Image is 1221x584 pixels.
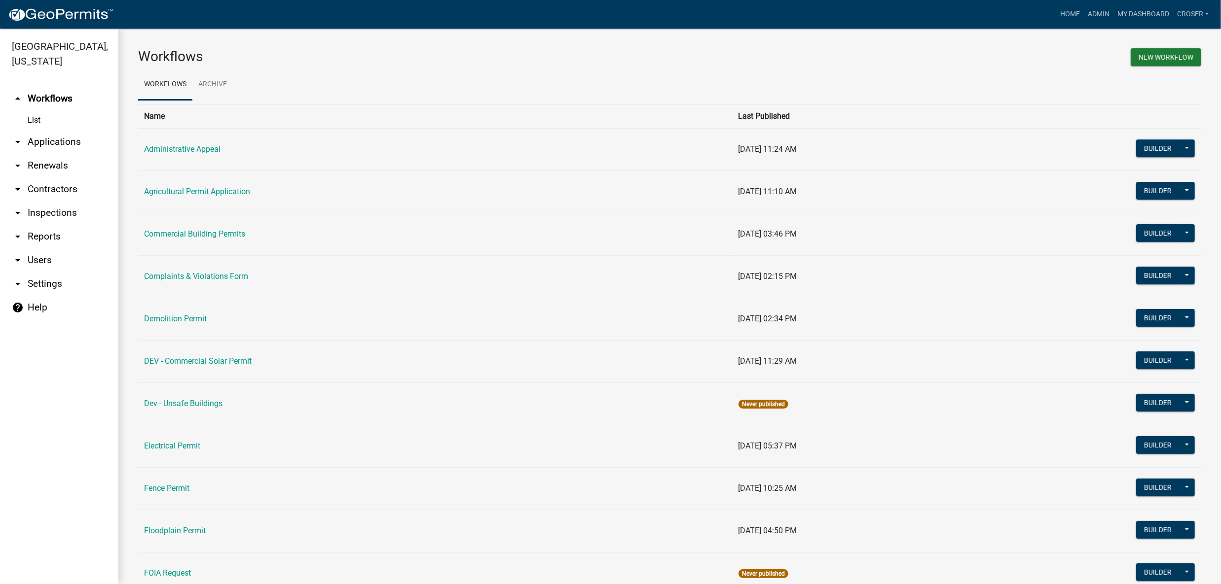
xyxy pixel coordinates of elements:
i: arrow_drop_down [12,207,24,219]
span: [DATE] 05:37 PM [739,441,797,450]
button: Builder [1136,309,1180,327]
button: New Workflow [1131,48,1201,66]
a: Administrative Appeal [144,144,221,154]
a: Home [1056,5,1084,24]
i: arrow_drop_down [12,278,24,290]
i: arrow_drop_down [12,136,24,148]
span: Never published [739,400,788,409]
span: [DATE] 04:50 PM [739,526,797,535]
h3: Workflows [138,48,663,65]
a: Commercial Building Permits [144,229,245,239]
button: Builder [1136,436,1180,454]
a: Fence Permit [144,483,189,493]
button: Builder [1136,267,1180,284]
button: Builder [1136,139,1180,157]
a: FOIA Request [144,568,191,578]
button: Builder [1136,479,1180,496]
a: Archive [192,69,233,101]
th: Name [138,104,733,128]
button: Builder [1136,394,1180,412]
span: [DATE] 02:34 PM [739,314,797,323]
th: Last Published [733,104,965,128]
span: [DATE] 11:24 AM [739,144,797,154]
button: Builder [1136,182,1180,200]
span: [DATE] 11:10 AM [739,187,797,196]
span: [DATE] 02:15 PM [739,272,797,281]
button: Builder [1136,521,1180,539]
i: arrow_drop_up [12,93,24,104]
a: Floodplain Permit [144,526,206,535]
button: Builder [1136,351,1180,369]
a: Agricultural Permit Application [144,187,250,196]
a: Complaints & Violations Form [144,272,248,281]
a: Admin [1084,5,1113,24]
button: Builder [1136,224,1180,242]
i: arrow_drop_down [12,231,24,242]
a: Dev - Unsafe Buildings [144,399,222,408]
a: DEV - Commercial Solar Permit [144,356,252,366]
span: Never published [739,569,788,578]
i: arrow_drop_down [12,254,24,266]
a: My Dashboard [1113,5,1173,24]
span: [DATE] 10:25 AM [739,483,797,493]
span: [DATE] 11:29 AM [739,356,797,366]
a: croser [1173,5,1213,24]
span: [DATE] 03:46 PM [739,229,797,239]
i: arrow_drop_down [12,183,24,195]
a: Demolition Permit [144,314,207,323]
i: help [12,302,24,313]
a: Workflows [138,69,192,101]
button: Builder [1136,563,1180,581]
i: arrow_drop_down [12,160,24,172]
a: Electrical Permit [144,441,200,450]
